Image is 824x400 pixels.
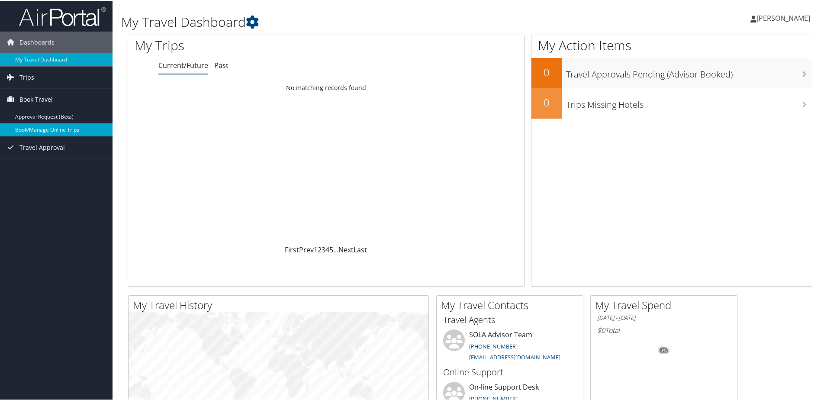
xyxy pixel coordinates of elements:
[135,35,353,54] h1: My Trips
[338,244,354,254] a: Next
[329,244,333,254] a: 5
[333,244,338,254] span: …
[441,297,583,312] h2: My Travel Contacts
[121,12,586,30] h1: My Travel Dashboard
[566,94,812,110] h3: Trips Missing Hotels
[531,87,812,118] a: 0Trips Missing Hotels
[597,325,731,334] h6: Total
[597,313,731,321] h6: [DATE] - [DATE]
[469,342,518,349] a: [PHONE_NUMBER]
[158,60,208,69] a: Current/Future
[19,31,55,52] span: Dashboards
[750,4,819,30] a: [PERSON_NAME]
[354,244,367,254] a: Last
[597,325,605,334] span: $0
[133,297,428,312] h2: My Travel History
[325,244,329,254] a: 4
[19,136,65,158] span: Travel Approval
[314,244,318,254] a: 1
[299,244,314,254] a: Prev
[19,66,34,87] span: Trips
[756,13,810,22] span: [PERSON_NAME]
[318,244,322,254] a: 2
[531,64,562,79] h2: 0
[439,329,581,364] li: SOLA Advisor Team
[128,79,524,95] td: No matching records found
[19,88,53,110] span: Book Travel
[531,35,812,54] h1: My Action Items
[531,94,562,109] h2: 0
[443,365,576,377] h3: Online Support
[595,297,737,312] h2: My Travel Spend
[214,60,229,69] a: Past
[566,63,812,80] h3: Travel Approvals Pending (Advisor Booked)
[19,6,106,26] img: airportal-logo.png
[531,57,812,87] a: 0Travel Approvals Pending (Advisor Booked)
[469,352,560,360] a: [EMAIL_ADDRESS][DOMAIN_NAME]
[443,313,576,325] h3: Travel Agents
[285,244,299,254] a: First
[660,347,667,352] tspan: 0%
[322,244,325,254] a: 3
